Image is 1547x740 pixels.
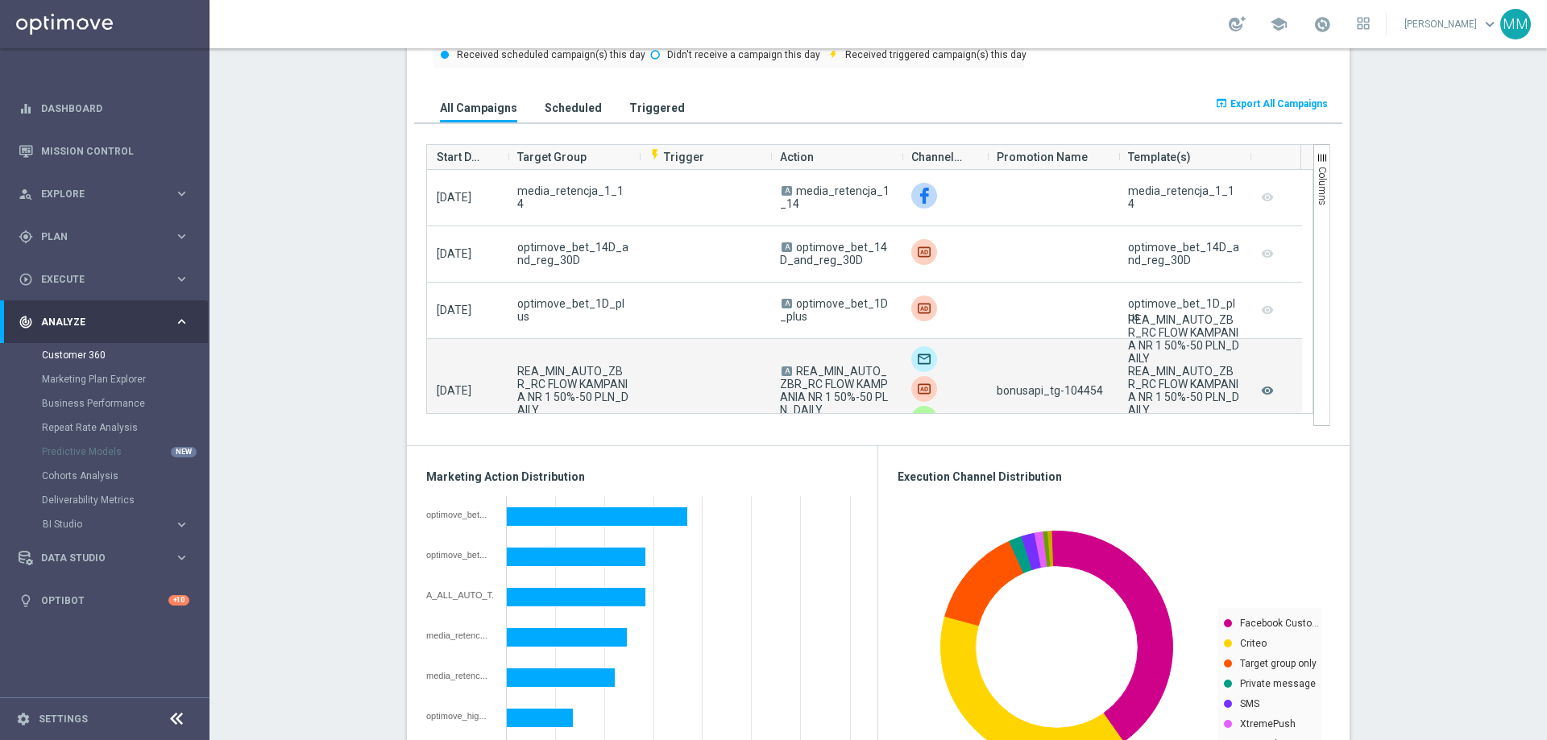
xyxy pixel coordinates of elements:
[1240,718,1296,730] text: XtremePush
[780,184,890,210] span: media_retencja_1_14
[437,191,471,204] span: [DATE]
[19,272,33,287] i: play_circle_outline
[845,49,1026,60] text: Received triggered campaign(s) this day
[1215,97,1228,110] i: open_in_browser
[19,130,189,172] div: Mission Control
[780,297,888,323] span: optimove_bet_1D_plus
[18,188,190,201] div: person_search Explore keyboard_arrow_right
[18,145,190,158] button: Mission Control
[41,232,174,242] span: Plan
[19,187,33,201] i: person_search
[41,275,174,284] span: Execute
[41,579,168,622] a: Optibot
[1240,658,1317,669] text: Target group only
[174,517,189,532] i: keyboard_arrow_right
[18,594,190,607] button: lightbulb Optibot +10
[42,488,208,512] div: Deliverability Metrics
[780,141,814,173] span: Action
[782,299,792,308] span: A
[19,315,33,329] i: track_changes
[42,440,208,464] div: Predictive Models
[19,272,174,287] div: Execute
[1128,184,1240,210] div: media_retencja_1_14
[41,189,174,199] span: Explore
[911,141,964,173] span: Channel(s)
[436,93,521,122] button: All Campaigns
[437,384,471,397] span: [DATE]
[43,519,174,529] div: BI Studio
[1240,678,1316,689] text: Private message
[457,49,645,60] text: Received scheduled campaign(s) this day
[437,247,471,260] span: [DATE]
[1259,380,1275,401] i: remove_red_eye
[780,365,888,416] span: REA_MIN_AUTO_ZBR_RC FLOW KAMPANIA NR 1 50%-50 PLN_DAILY
[629,101,685,115] h3: Triggered
[437,304,471,316] span: [DATE]
[1240,698,1259,709] text: SMS
[42,518,190,531] button: BI Studio keyboard_arrow_right
[41,87,189,130] a: Dashboard
[19,229,33,244] i: gps_fixed
[42,421,168,434] a: Repeat Rate Analysis
[168,595,189,606] div: +10
[42,397,168,410] a: Business Performance
[545,101,602,115] h3: Scheduled
[42,343,208,367] div: Customer 360
[667,49,820,60] text: Didn't receive a campaign this day
[19,315,174,329] div: Analyze
[426,590,495,600] div: A_ALL_AUTO_TRACKER_VSM-SEG-MED
[19,593,33,608] i: lightbulb
[42,512,208,536] div: BI Studio
[174,229,189,244] i: keyboard_arrow_right
[426,630,495,640] div: media_retencja_1_14
[911,376,937,402] img: Pop-up
[1317,167,1328,205] span: Columns
[911,239,937,265] img: Criteo
[18,230,190,243] button: gps_fixed Plan keyboard_arrow_right
[911,406,937,432] img: Private message
[174,314,189,329] i: keyboard_arrow_right
[18,316,190,329] div: track_changes Analyze keyboard_arrow_right
[911,183,937,209] div: Facebook Custom Audience
[43,519,158,529] span: BI Studio
[18,273,190,286] div: play_circle_outline Execute keyboard_arrow_right
[1240,638,1267,649] text: Criteo
[19,551,174,565] div: Data Studio
[782,366,792,376] span: A
[42,391,208,415] div: Business Performance
[911,296,937,321] img: Criteo
[41,130,189,172] a: Mission Control
[1128,297,1240,323] div: optimove_bet_1D_plus
[782,242,792,252] span: A
[911,346,937,372] div: Optimail
[42,349,168,362] a: Customer 360
[1128,365,1240,416] div: REA_MIN_AUTO_ZBR_RC FLOW KAMPANIA NR 1 50%-50 PLN_DAILY
[426,711,495,721] div: optimove_high_value
[171,447,197,457] div: NEW
[440,101,517,115] h3: All Campaigns
[1270,15,1288,33] span: school
[1128,313,1240,365] div: REA_MIN_AUTO_ZBR_RC FLOW KAMPANIA NR 1 50%-50 PLN_DAILY
[42,367,208,391] div: Marketing Plan Explorer
[426,671,495,680] div: media_retencja_1_14_ZG
[42,469,168,482] a: Cohorts Analysis
[541,93,606,122] button: Scheduled
[19,579,189,622] div: Optibot
[19,187,174,201] div: Explore
[18,552,190,564] button: Data Studio keyboard_arrow_right
[898,469,1330,484] h3: Execution Channel Distribution
[42,464,208,488] div: Cohorts Analysis
[41,553,174,563] span: Data Studio
[41,317,174,327] span: Analyze
[1240,618,1319,629] text: Facebook Custo…
[42,494,168,506] a: Deliverability Metrics
[18,102,190,115] button: equalizer Dashboard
